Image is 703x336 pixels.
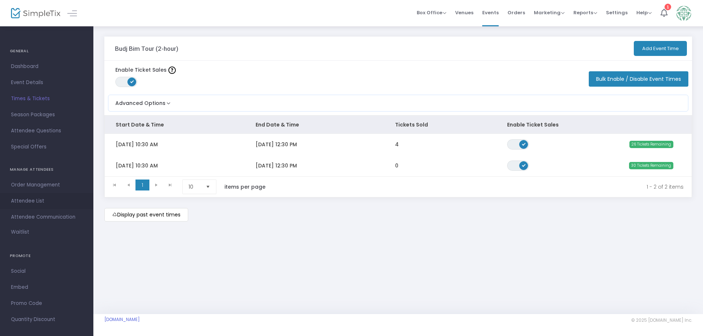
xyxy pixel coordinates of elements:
[203,180,213,194] button: Select
[168,67,176,74] img: question-mark
[11,180,82,190] span: Order Management
[522,163,525,167] span: ON
[629,141,673,148] span: 26 Tickets Remaining
[11,267,82,276] span: Social
[281,180,684,194] kendo-pager-info: 1 - 2 of 2 items
[130,80,134,83] span: ON
[11,212,82,222] span: Attendee Communication
[11,196,82,206] span: Attendee List
[417,9,446,16] span: Box Office
[105,116,692,176] div: Data table
[395,162,398,169] span: 0
[634,41,687,56] button: Add Event Time
[104,317,140,322] a: [DOMAIN_NAME]
[455,3,473,22] span: Venues
[395,141,399,148] span: 4
[11,110,82,120] span: Season Packages
[522,142,525,146] span: ON
[384,116,496,134] th: Tickets Sold
[507,3,525,22] span: Orders
[135,180,149,190] span: Page 1
[189,183,200,190] span: 10
[224,183,265,190] label: items per page
[573,9,597,16] span: Reports
[256,141,297,148] span: [DATE] 12:30 PM
[636,9,652,16] span: Help
[11,78,82,87] span: Event Details
[11,229,29,236] span: Waitlist
[116,162,158,169] span: [DATE] 10:30 AM
[631,317,692,323] span: © 2025 [DOMAIN_NAME] Inc.
[11,94,82,103] span: Times & Tickets
[108,95,172,107] button: Advanced Options
[115,66,176,74] label: Enable Ticket Sales
[104,208,188,222] m-button: Display past event times
[11,62,82,71] span: Dashboard
[629,162,673,169] span: 30 Tickets Remaining
[245,116,384,134] th: End Date & Time
[665,4,671,10] div: 1
[534,9,565,16] span: Marketing
[496,116,580,134] th: Enable Ticket Sales
[11,283,82,292] span: Embed
[10,44,83,58] h4: GENERAL
[11,126,82,136] span: Attendee Questions
[606,3,628,22] span: Settings
[589,71,688,87] button: Bulk Enable / Disable Event Times
[482,3,499,22] span: Events
[116,141,158,148] span: [DATE] 10:30 AM
[10,249,83,263] h4: PROMOTE
[10,162,83,177] h4: MANAGE ATTENDEES
[11,315,82,324] span: Quantity Discount
[115,45,178,52] h3: Budj Bim Tour (2-hour)
[105,116,245,134] th: Start Date & Time
[11,299,82,308] span: Promo Code
[11,142,82,152] span: Special Offers
[256,162,297,169] span: [DATE] 12:30 PM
